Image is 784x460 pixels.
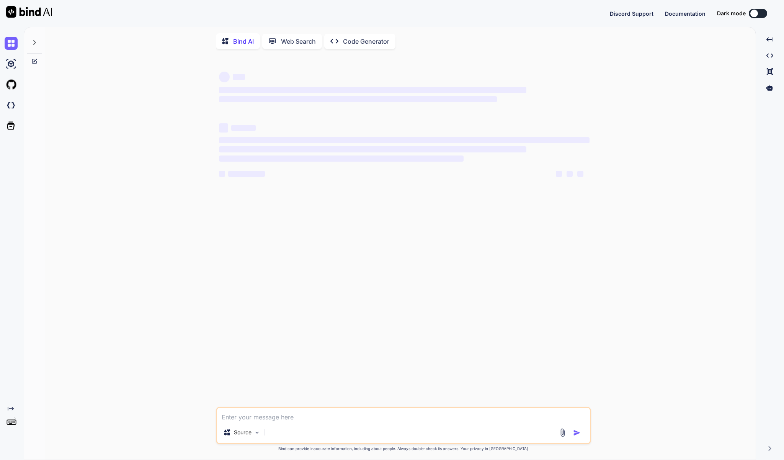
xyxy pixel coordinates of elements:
[577,171,583,177] span: ‌
[556,171,562,177] span: ‌
[231,125,256,131] span: ‌
[219,137,590,143] span: ‌
[665,10,706,17] span: Documentation
[233,74,245,80] span: ‌
[219,72,230,82] span: ‌
[233,37,254,46] p: Bind AI
[219,156,464,162] span: ‌
[343,37,389,46] p: Code Generator
[216,446,591,452] p: Bind can provide inaccurate information, including about people. Always double-check its answers....
[228,171,265,177] span: ‌
[610,10,653,17] span: Discord Support
[5,57,18,70] img: ai-studio
[234,429,252,436] p: Source
[5,78,18,91] img: githubLight
[254,429,260,436] img: Pick Models
[219,171,225,177] span: ‌
[219,146,526,152] span: ‌
[219,123,228,133] span: ‌
[6,6,52,18] img: Bind AI
[5,37,18,50] img: chat
[219,87,526,93] span: ‌
[567,171,573,177] span: ‌
[717,10,746,17] span: Dark mode
[219,96,497,102] span: ‌
[665,10,706,18] button: Documentation
[610,10,653,18] button: Discord Support
[281,37,316,46] p: Web Search
[558,428,567,437] img: attachment
[573,429,581,437] img: icon
[5,99,18,112] img: darkCloudIdeIcon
